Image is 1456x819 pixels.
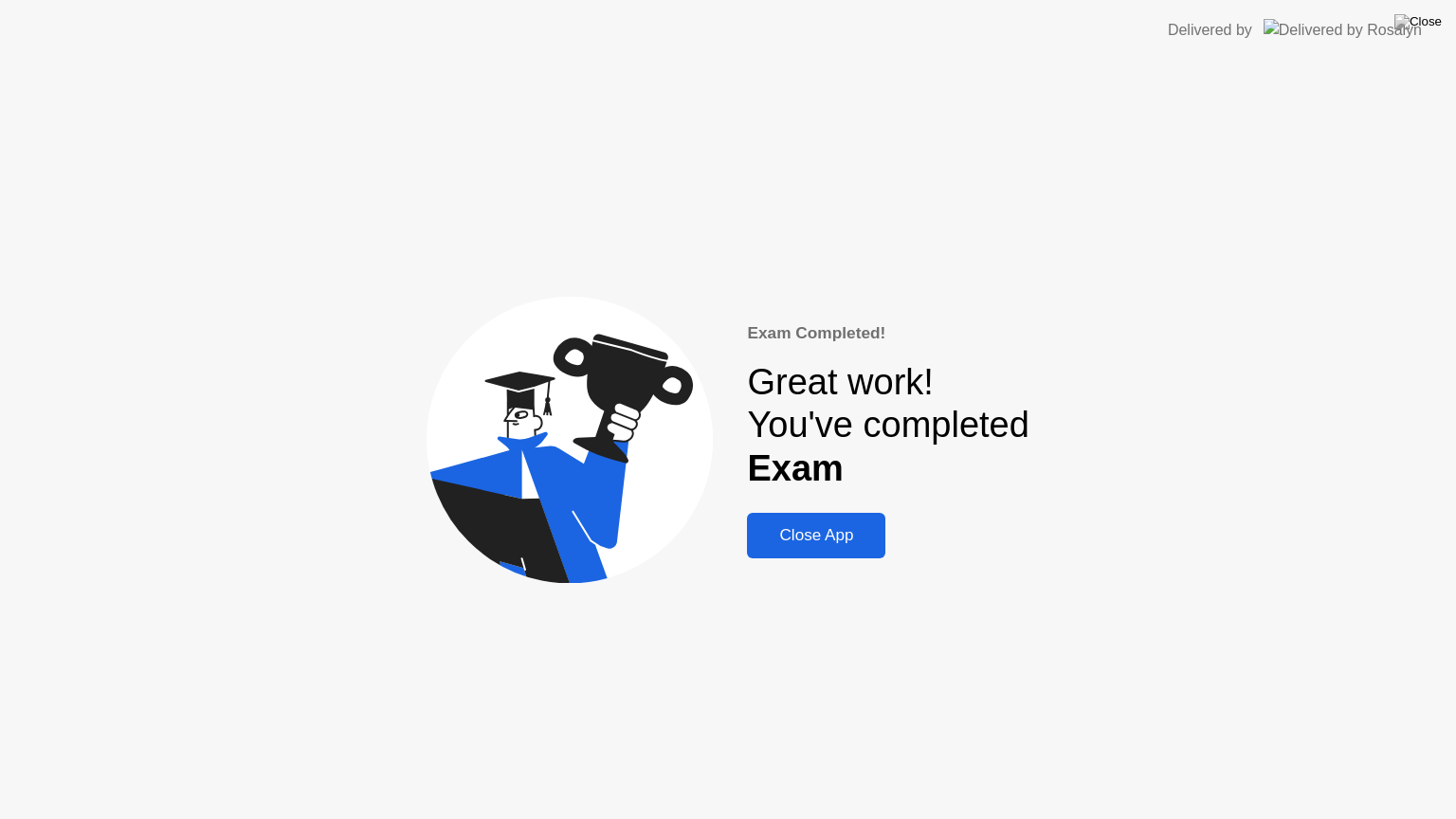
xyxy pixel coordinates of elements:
[747,361,1028,491] div: Great work! You've completed
[753,526,880,545] div: Close App
[747,321,1028,346] div: Exam Completed!
[1264,19,1422,41] img: Delivered by Rosalyn
[747,448,843,488] b: Exam
[1168,19,1252,42] div: Delivered by
[747,513,885,558] button: Close App
[1394,14,1442,29] img: Close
